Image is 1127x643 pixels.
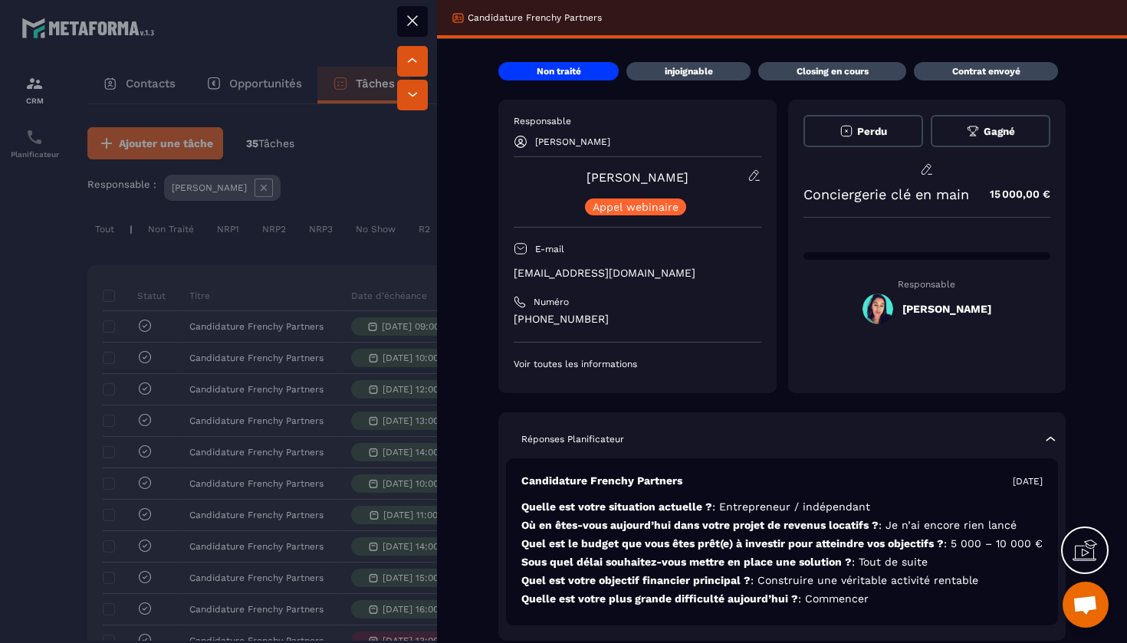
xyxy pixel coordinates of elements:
span: : Tout de suite [852,556,928,568]
span: Perdu [857,126,887,137]
p: Réponses Planificateur [521,433,624,445]
p: Numéro [534,296,569,308]
p: Où en êtes-vous aujourd’hui dans votre projet de revenus locatifs ? [521,518,1043,533]
p: Non traité [537,65,581,77]
span: : Construire une véritable activité rentable [751,574,978,586]
span: : Je n’ai encore rien lancé [879,519,1017,531]
p: injoignable [665,65,713,77]
p: Quelle est votre plus grande difficulté aujourd’hui ? [521,592,1043,606]
span: : 5 000 – 10 000 € [944,537,1043,550]
span: : Entrepreneur / indépendant [712,500,870,513]
p: Candidature Frenchy Partners [468,11,602,24]
p: Responsable [514,115,761,127]
p: E-mail [535,243,564,255]
p: [PERSON_NAME] [535,136,610,147]
p: Candidature Frenchy Partners [521,474,682,488]
a: [PERSON_NAME] [586,170,688,185]
button: Perdu [803,115,923,147]
span: Gagné [984,126,1015,137]
span: : Commencer [798,592,869,605]
p: Quelle est votre situation actuelle ? [521,500,1043,514]
p: Closing en cours [797,65,869,77]
p: Contrat envoyé [952,65,1020,77]
button: Gagné [931,115,1050,147]
h5: [PERSON_NAME] [902,303,991,315]
p: Sous quel délai souhaitez-vous mettre en place une solution ? [521,555,1043,569]
p: Conciergerie clé en main [803,186,969,202]
p: [PHONE_NUMBER] [514,312,761,326]
p: Appel webinaire [593,202,678,212]
p: 15 000,00 € [974,179,1050,209]
p: Quel est votre objectif financier principal ? [521,573,1043,588]
div: Ouvrir le chat [1063,582,1109,628]
p: [DATE] [1013,475,1043,487]
p: Voir toutes les informations [514,358,761,370]
p: Responsable [803,279,1051,290]
p: [EMAIL_ADDRESS][DOMAIN_NAME] [514,266,761,280]
p: Quel est le budget que vous êtes prêt(e) à investir pour atteindre vos objectifs ? [521,536,1043,551]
